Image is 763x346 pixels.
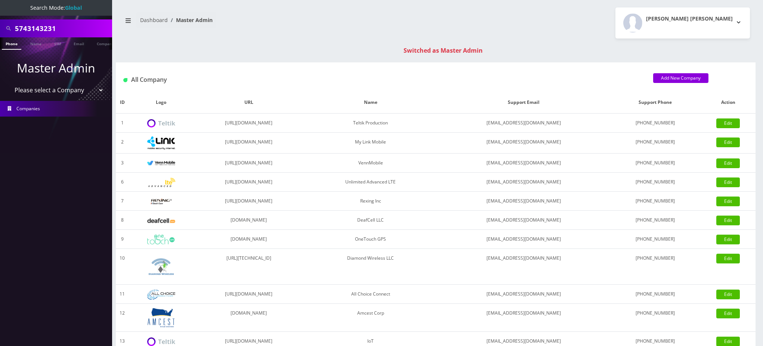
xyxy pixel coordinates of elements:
td: [URL][DOMAIN_NAME] [194,192,304,211]
td: [URL][DOMAIN_NAME] [194,154,304,173]
img: My Link Mobile [147,136,175,149]
th: Support Phone [610,92,701,114]
a: Edit [716,235,740,244]
td: [EMAIL_ADDRESS][DOMAIN_NAME] [437,285,610,304]
td: [DOMAIN_NAME] [194,230,304,249]
a: Phone [2,37,21,50]
td: 10 [116,249,129,285]
nav: breadcrumb [121,12,430,34]
th: Support Email [437,92,610,114]
th: URL [194,92,304,114]
td: [EMAIL_ADDRESS][DOMAIN_NAME] [437,304,610,332]
td: [PHONE_NUMBER] [610,192,701,211]
td: 12 [116,304,129,332]
td: [URL][DOMAIN_NAME] [194,114,304,133]
td: Diamond Wireless LLC [304,249,437,285]
img: DeafCell LLC [147,218,175,223]
td: [PHONE_NUMBER] [610,133,701,154]
a: Email [70,37,88,49]
td: [EMAIL_ADDRESS][DOMAIN_NAME] [437,230,610,249]
td: [EMAIL_ADDRESS][DOMAIN_NAME] [437,173,610,192]
td: [EMAIL_ADDRESS][DOMAIN_NAME] [437,154,610,173]
button: [PERSON_NAME] [PERSON_NAME] [615,7,750,38]
td: 8 [116,211,129,230]
a: Edit [716,254,740,263]
td: 11 [116,285,129,304]
td: [EMAIL_ADDRESS][DOMAIN_NAME] [437,249,610,285]
a: Edit [716,309,740,318]
td: 7 [116,192,129,211]
img: OneTouch GPS [147,235,175,244]
td: [PHONE_NUMBER] [610,114,701,133]
a: Edit [716,138,740,147]
input: Search All Companies [15,21,110,35]
a: Add New Company [653,73,708,83]
td: [PHONE_NUMBER] [610,249,701,285]
td: [PHONE_NUMBER] [610,304,701,332]
td: DeafCell LLC [304,211,437,230]
td: [EMAIL_ADDRESS][DOMAIN_NAME] [437,192,610,211]
li: Master Admin [168,16,213,24]
td: [PHONE_NUMBER] [610,154,701,173]
td: 9 [116,230,129,249]
img: All Company [123,78,127,82]
td: 3 [116,154,129,173]
a: Edit [716,118,740,128]
a: Company [93,37,118,49]
img: Amcest Corp [147,308,175,328]
td: [URL][DOMAIN_NAME] [194,173,304,192]
a: Dashboard [140,16,168,24]
img: Unlimited Advanced LTE [147,178,175,187]
div: Switched as Master Admin [123,46,763,55]
td: 6 [116,173,129,192]
td: 2 [116,133,129,154]
th: Name [304,92,437,114]
td: VennMobile [304,154,437,173]
td: [EMAIL_ADDRESS][DOMAIN_NAME] [437,211,610,230]
img: IoT [147,337,175,346]
a: SIM [50,37,65,49]
a: Edit [716,290,740,299]
td: Unlimited Advanced LTE [304,173,437,192]
td: [EMAIL_ADDRESS][DOMAIN_NAME] [437,114,610,133]
td: [DOMAIN_NAME] [194,304,304,332]
h1: All Company [123,76,642,83]
th: Action [701,92,756,114]
a: Edit [716,216,740,225]
a: Edit [716,197,740,206]
td: Amcest Corp [304,304,437,332]
td: OneTouch GPS [304,230,437,249]
td: [URL][TECHNICAL_ID] [194,249,304,285]
img: Diamond Wireless LLC [147,253,175,281]
a: Edit [716,158,740,168]
img: VennMobile [147,161,175,166]
span: Companies [16,105,40,112]
td: 1 [116,114,129,133]
img: All Choice Connect [147,290,175,300]
h2: [PERSON_NAME] [PERSON_NAME] [646,16,733,22]
span: Search Mode: [30,4,82,11]
td: [URL][DOMAIN_NAME] [194,133,304,154]
td: [DOMAIN_NAME] [194,211,304,230]
a: Edit [716,177,740,187]
td: [PHONE_NUMBER] [610,230,701,249]
td: [PHONE_NUMBER] [610,211,701,230]
td: Rexing Inc [304,192,437,211]
td: [URL][DOMAIN_NAME] [194,285,304,304]
td: My Link Mobile [304,133,437,154]
img: Teltik Production [147,119,175,128]
td: [PHONE_NUMBER] [610,285,701,304]
td: All Choice Connect [304,285,437,304]
td: Teltik Production [304,114,437,133]
a: Name [27,37,45,49]
th: Logo [129,92,194,114]
strong: Global [65,4,82,11]
img: Rexing Inc [147,198,175,205]
th: ID [116,92,129,114]
td: [PHONE_NUMBER] [610,173,701,192]
td: [EMAIL_ADDRESS][DOMAIN_NAME] [437,133,610,154]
